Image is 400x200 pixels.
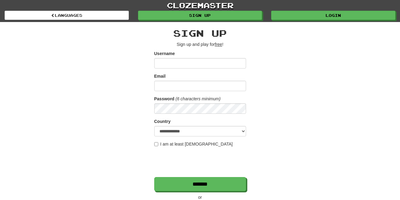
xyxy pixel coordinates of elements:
[154,142,158,146] input: I am at least [DEMOGRAPHIC_DATA]
[154,118,171,124] label: Country
[154,150,247,174] iframe: reCAPTCHA
[138,11,262,20] a: Sign up
[154,73,166,79] label: Email
[5,11,129,20] a: Languages
[154,141,233,147] label: I am at least [DEMOGRAPHIC_DATA]
[215,42,222,47] u: free
[271,11,395,20] a: Login
[154,28,246,38] h2: Sign up
[154,50,175,57] label: Username
[154,41,246,47] p: Sign up and play for !
[154,96,174,102] label: Password
[176,96,221,101] em: (6 characters minimum)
